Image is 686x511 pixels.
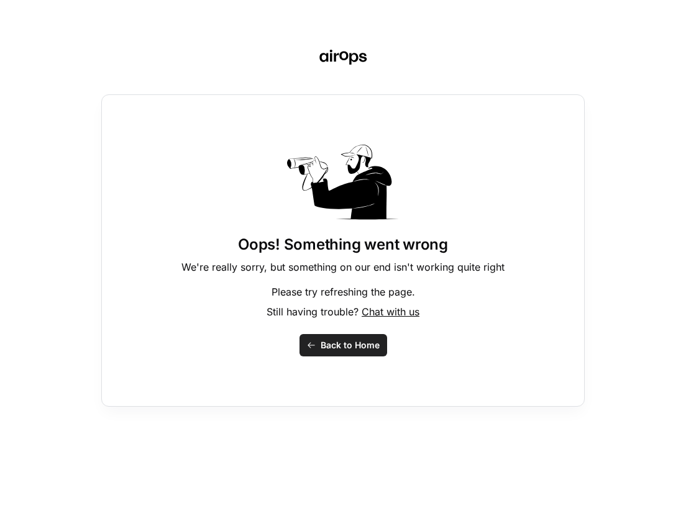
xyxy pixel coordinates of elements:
[267,304,419,319] p: Still having trouble?
[321,339,380,351] span: Back to Home
[272,284,415,299] p: Please try refreshing the page.
[181,260,505,274] p: We're really sorry, but something on our end isn't working quite right
[362,305,419,318] span: Chat with us
[238,235,448,255] h1: Oops! Something went wrong
[300,334,387,356] button: Back to Home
